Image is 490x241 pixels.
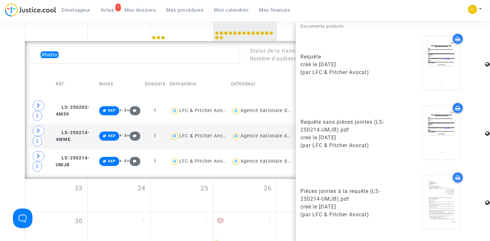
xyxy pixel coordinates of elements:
[170,106,179,116] img: icon-user.svg
[25,5,87,41] div: lundi juin 16
[115,4,121,11] div: 7
[300,69,388,76] div: (par LFC & Pitcher Avocat)
[240,159,312,164] div: Agence nationale de l'habitat
[468,5,477,14] img: f0b917ab549025eb3af43f3c4438ad5d
[13,209,32,228] iframe: Help Scout Beacon - Open
[250,56,302,62] span: Nombre d'audiences
[143,123,168,149] td: 1
[264,184,272,193] span: 26
[214,212,276,237] div: jeudi juillet 3, One event, click to expand
[62,7,90,13] span: Développeur
[88,5,150,41] div: mardi juin 17
[56,155,90,168] span: LS-250214-UMJB
[294,70,355,98] td: Tribunal
[127,108,141,113] span: +
[56,130,90,143] span: LS-250214-4WME
[75,217,83,226] span: 30
[127,158,141,164] span: +
[108,134,116,138] span: REP
[119,158,127,164] span: + 4
[170,157,179,166] img: icon-user.svg
[143,149,168,174] td: 1
[300,24,344,29] small: Documents produits
[97,70,143,98] td: Notes
[151,179,213,211] div: mercredi juin 25
[214,7,249,13] span: Mon calendrier
[277,179,339,211] div: vendredi juin 27
[300,134,388,142] div: créé le [DATE]
[300,142,388,149] div: (par LFC & Pitcher Avocat)
[108,108,116,113] span: REP
[53,70,97,98] td: Réf.
[204,217,208,226] span: 2
[300,53,388,61] div: Requête
[143,98,168,123] td: 1
[300,118,388,134] div: Requête sans pièces jointes (LS-250214-UMJB).pdf
[179,159,230,164] div: LFC & Pitcher Avocat
[127,133,141,138] span: +
[259,7,290,13] span: Mes finances
[108,159,116,163] span: REP
[166,7,204,13] span: Mes procédures
[142,217,146,226] span: 1
[217,218,224,223] span: 1
[96,5,120,15] a: 7Actus
[231,106,240,116] img: icon-user.svg
[138,184,146,193] span: 24
[25,179,87,211] div: lundi juin 23
[240,133,312,139] div: Agence nationale de l'habitat
[277,5,339,41] div: vendredi juin 20
[101,7,114,13] span: Actus
[240,108,312,113] div: Agence nationale de l'habitat
[300,187,388,203] div: Pièces jointes à la requête (LS-250214-UMJB).pdf
[88,179,150,211] div: mardi juin 24
[5,3,56,17] img: jc-logo.svg
[119,5,161,15] a: Mes dossiers
[143,70,168,98] td: Dossiers
[268,217,272,226] span: 3
[300,211,388,219] div: (par LFC & Pitcher Avocat)
[231,157,240,166] img: icon-user.svg
[209,5,254,15] a: Mon calendrier
[124,7,156,13] span: Mes dossiers
[75,184,83,193] span: 23
[119,133,127,138] span: + 4
[229,70,294,98] td: Défendeur
[231,132,240,141] img: icon-user.svg
[179,133,230,139] div: LFC & Pitcher Avocat
[254,5,295,15] a: Mes finances
[56,105,90,117] span: LS-250203-4M39
[119,108,127,113] span: + 4
[300,61,388,69] div: créé le [DATE]
[300,203,388,211] div: créé le [DATE]
[161,5,209,15] a: Mes procédures
[168,70,229,98] td: Demandeur
[250,48,311,54] span: Statut de la transaction
[56,5,96,15] a: Développeur
[170,132,179,141] img: icon-user.svg
[214,179,276,211] div: jeudi juin 26
[179,108,230,113] div: LFC & Pitcher Avocat
[201,184,208,193] span: 25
